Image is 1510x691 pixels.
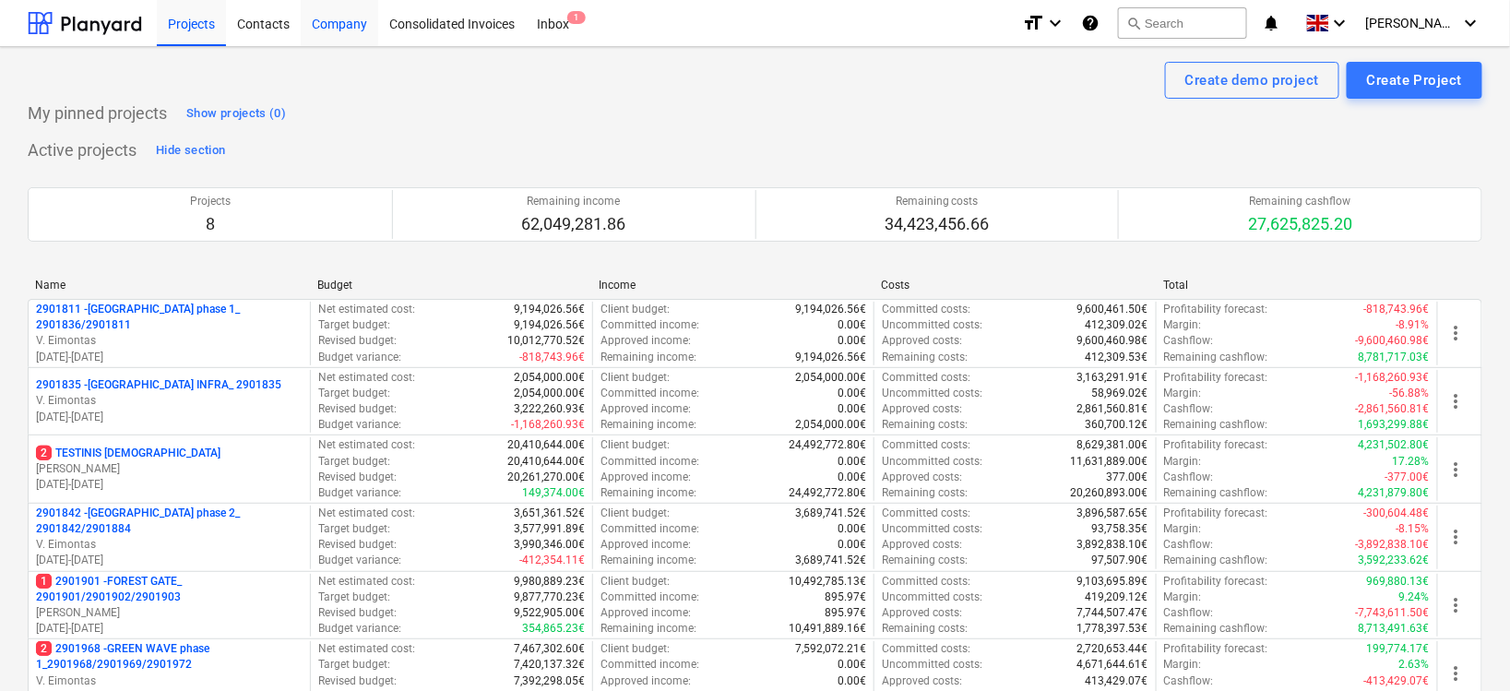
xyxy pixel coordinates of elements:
p: 2901901 - FOREST GATE_ 2901901/2901902/2901903 [36,574,303,605]
p: V. Eimontas [36,673,303,689]
p: Uncommitted costs : [882,386,982,401]
p: 354,865.23€ [522,621,585,637]
div: Total [1163,279,1431,292]
p: 0.00€ [838,537,866,553]
p: 10,012,770.52€ [507,333,585,349]
p: Uncommitted costs : [882,521,982,537]
p: 3,990,346.00€ [514,537,585,553]
p: -9,600,460.98€ [1356,333,1430,349]
p: 8,713,491.63€ [1359,621,1430,637]
p: 3,592,233.62€ [1359,553,1430,568]
p: Revised budget : [318,537,397,553]
div: 12901901 -FOREST GATE_ 2901901/2901902/2901903[PERSON_NAME][DATE]-[DATE] [36,574,303,637]
p: Committed costs : [882,641,970,657]
p: 969,880.13€ [1367,574,1430,590]
p: 9,600,460.98€ [1077,333,1148,349]
p: Cashflow : [1164,537,1214,553]
p: Margin : [1164,590,1202,605]
span: 2 [36,641,52,656]
p: Approved costs : [882,537,962,553]
p: 8,781,717.03€ [1359,350,1430,365]
p: 93,758.35€ [1092,521,1148,537]
p: Remaining cashflow : [1164,350,1268,365]
p: 2,054,000.00€ [795,370,866,386]
p: 3,689,741.52€ [795,506,866,521]
p: Revised budget : [318,673,397,689]
p: 9,194,026.56€ [795,302,866,317]
i: format_size [1022,12,1044,34]
button: Create Project [1347,62,1482,99]
p: 17.28% [1393,454,1430,470]
p: 9,600,461.50€ [1077,302,1148,317]
p: 7,592,072.21€ [795,641,866,657]
p: Revised budget : [318,333,397,349]
p: 1,778,397.53€ [1077,621,1148,637]
button: Hide section [151,136,230,165]
p: -412,354.11€ [519,553,585,568]
p: Approved income : [600,333,691,349]
p: Uncommitted costs : [882,317,982,333]
p: 10,491,889.16€ [789,621,866,637]
p: Target budget : [318,590,390,605]
p: TESTINIS [DEMOGRAPHIC_DATA] [36,446,220,461]
p: Cashflow : [1164,605,1214,621]
p: Net estimated cost : [318,574,415,590]
span: more_vert [1445,526,1468,548]
p: 3,896,587.65€ [1077,506,1148,521]
p: 3,651,361.52€ [514,506,585,521]
p: 199,774.17€ [1367,641,1430,657]
span: more_vert [1445,322,1468,344]
p: Target budget : [318,657,390,673]
p: Margin : [1164,454,1202,470]
p: Approved costs : [882,333,962,349]
p: 9,194,026.56€ [795,350,866,365]
span: more_vert [1445,594,1468,616]
p: Budget variance : [318,553,401,568]
p: 8,629,381.00€ [1077,437,1148,453]
p: 9,194,026.56€ [514,302,585,317]
p: Approved income : [600,673,691,689]
p: 895.97€ [825,590,866,605]
p: 9,194,026.56€ [514,317,585,333]
p: Approved costs : [882,470,962,485]
p: 10,492,785.13€ [789,574,866,590]
p: Revised budget : [318,401,397,417]
button: Create demo project [1165,62,1339,99]
p: Remaining income : [600,553,696,568]
p: Net estimated cost : [318,302,415,317]
p: 3,892,838.10€ [1077,537,1148,553]
p: Net estimated cost : [318,437,415,453]
p: 20,260,893.00€ [1071,485,1148,501]
p: [PERSON_NAME] [36,461,303,477]
p: Approved income : [600,401,691,417]
p: 9.24% [1399,590,1430,605]
p: -2,861,560.81€ [1356,401,1430,417]
span: [PERSON_NAME] Zdanaviciene [1366,16,1458,30]
p: 9,103,695.89€ [1077,574,1148,590]
p: Committed costs : [882,574,970,590]
p: 2901968 - GREEN WAVE phase 1_2901968/2901969/2901972 [36,641,303,673]
iframe: Chat Widget [1418,602,1510,691]
div: 2901842 -[GEOGRAPHIC_DATA] phase 2_ 2901842/2901884V. Eimontas[DATE]-[DATE] [36,506,303,569]
p: 58,969.02€ [1092,386,1148,401]
p: Remaining income [522,194,626,209]
span: 1 [36,574,52,589]
p: Net estimated cost : [318,641,415,657]
p: -7,743,611.50€ [1356,605,1430,621]
p: -3,892,838.10€ [1356,537,1430,553]
p: [DATE] - [DATE] [36,621,303,637]
p: Approved costs : [882,673,962,689]
p: Approved income : [600,537,691,553]
p: 895.97€ [825,605,866,621]
p: Profitability forecast : [1164,437,1268,453]
p: -818,743.96€ [519,350,585,365]
div: Name [35,279,303,292]
i: keyboard_arrow_down [1460,12,1482,34]
p: 149,374.00€ [522,485,585,501]
p: Committed income : [600,317,699,333]
p: 377.00€ [1107,470,1148,485]
p: 34,423,456.66 [885,213,989,235]
p: 3,577,991.89€ [514,521,585,537]
p: Committed income : [600,454,699,470]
